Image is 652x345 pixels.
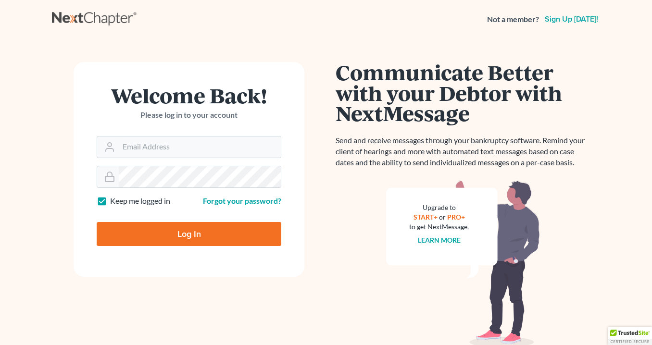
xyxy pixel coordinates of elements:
[543,15,600,23] a: Sign up [DATE]!
[487,14,539,25] strong: Not a member?
[414,213,438,221] a: START+
[336,62,590,123] h1: Communicate Better with your Debtor with NextMessage
[336,135,590,168] p: Send and receive messages through your bankruptcy software. Remind your client of hearings and mo...
[119,136,281,158] input: Email Address
[439,213,446,221] span: or
[203,196,281,205] a: Forgot your password?
[97,222,281,246] input: Log In
[97,110,281,121] p: Please log in to your account
[409,203,469,212] div: Upgrade to
[447,213,465,221] a: PRO+
[608,327,652,345] div: TrustedSite Certified
[110,196,170,207] label: Keep me logged in
[418,236,461,244] a: Learn more
[409,222,469,232] div: to get NextMessage.
[97,85,281,106] h1: Welcome Back!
